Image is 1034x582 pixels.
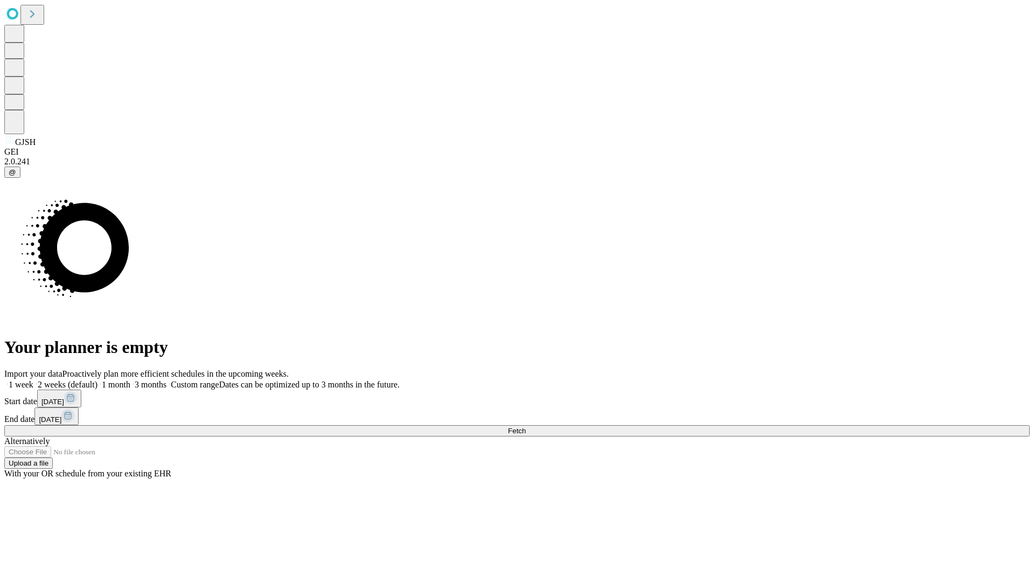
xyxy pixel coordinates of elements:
button: @ [4,167,20,178]
span: With your OR schedule from your existing EHR [4,469,171,478]
span: 2 weeks (default) [38,380,97,389]
button: [DATE] [34,407,79,425]
div: GEI [4,147,1030,157]
div: Start date [4,390,1030,407]
span: [DATE] [39,415,61,424]
span: @ [9,168,16,176]
button: Fetch [4,425,1030,436]
span: 1 month [102,380,130,389]
div: End date [4,407,1030,425]
span: Proactively plan more efficient schedules in the upcoming weeks. [62,369,289,378]
button: [DATE] [37,390,81,407]
span: Alternatively [4,436,50,446]
h1: Your planner is empty [4,337,1030,357]
span: GJSH [15,137,36,147]
span: Import your data [4,369,62,378]
div: 2.0.241 [4,157,1030,167]
span: 1 week [9,380,33,389]
span: Fetch [508,427,526,435]
span: Custom range [171,380,219,389]
span: 3 months [135,380,166,389]
span: [DATE] [41,398,64,406]
span: Dates can be optimized up to 3 months in the future. [219,380,400,389]
button: Upload a file [4,458,53,469]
